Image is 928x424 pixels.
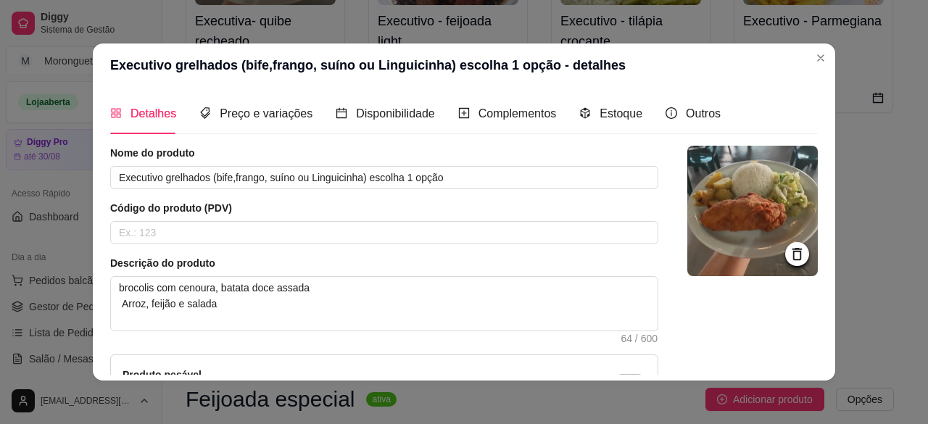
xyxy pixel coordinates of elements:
span: Preço e variações [220,107,312,120]
span: plus-square [458,107,470,119]
article: Código do produto (PDV) [110,201,658,215]
textarea: brocolis com cenoura, batata doce assada Arroz, feijão e salada [111,277,658,331]
img: logo da loja [687,146,818,276]
span: code-sandbox [579,107,591,119]
article: Nome do produto [110,146,658,160]
span: tags [199,107,211,119]
span: Complementos [478,107,557,120]
span: Outros [686,107,721,120]
header: Executivo grelhados (bife,frango, suíno ou Linguicinha) escolha 1 opção - detalhes [93,43,835,87]
span: info-circle [666,107,677,119]
input: Ex.: 123 [110,221,658,244]
span: appstore [110,107,122,119]
input: Ex.: Hamburguer de costela [110,166,658,189]
button: Close [809,46,832,70]
span: Disponibilidade [356,107,435,120]
label: Produto pesável [123,369,202,381]
span: Detalhes [130,107,176,120]
span: calendar [336,107,347,119]
article: Descrição do produto [110,256,658,270]
span: Estoque [600,107,642,120]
